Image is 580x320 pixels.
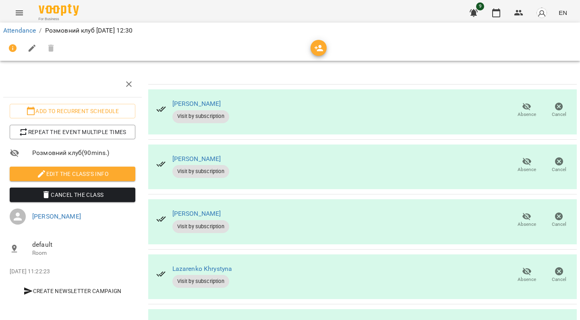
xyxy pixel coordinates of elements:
a: Attendance [3,27,36,34]
a: [PERSON_NAME] [32,213,81,220]
a: Lazarenko Khrystyna [172,265,232,273]
button: Absence [511,264,543,287]
span: Absence [518,166,536,173]
button: Repeat the event multiple times [10,125,135,139]
span: Repeat the event multiple times [16,127,129,137]
p: Room [32,249,135,257]
span: Absence [518,276,536,283]
span: For Business [39,17,79,22]
a: [PERSON_NAME] [172,100,221,107]
span: default [32,240,135,250]
button: Cancel [543,264,575,287]
button: Edit the class's Info [10,167,135,181]
span: Visit by subscription [172,113,229,120]
span: Розмовний клуб ( 90 mins. ) [32,148,135,158]
span: Visit by subscription [172,168,229,175]
li: / [39,26,41,35]
p: [DATE] 11:22:23 [10,268,135,276]
span: Visit by subscription [172,223,229,230]
span: Cancel [552,276,566,283]
span: EN [559,8,567,17]
button: Cancel the class [10,188,135,202]
img: avatar_s.png [536,7,547,19]
a: [PERSON_NAME] [172,210,221,217]
p: Розмовний клуб [DATE] 12:30 [45,26,133,35]
button: Menu [10,3,29,23]
span: Edit the class's Info [16,169,129,179]
button: Cancel [543,99,575,122]
button: Create Newsletter Campaign [10,284,135,298]
button: Add to recurrent schedule [10,104,135,118]
button: Absence [511,209,543,231]
button: Cancel [543,209,575,231]
span: Create Newsletter Campaign [13,286,132,296]
nav: breadcrumb [3,26,577,35]
button: Cancel [543,154,575,176]
span: Add to recurrent schedule [16,106,129,116]
span: Visit by subscription [172,278,229,285]
a: [PERSON_NAME] [172,155,221,163]
span: Cancel the class [16,190,129,200]
span: Cancel [552,166,566,173]
span: Cancel [552,111,566,118]
span: 9 [476,2,484,10]
img: Voopty Logo [39,4,79,16]
button: Absence [511,99,543,122]
button: EN [555,5,570,20]
span: Cancel [552,221,566,228]
span: Absence [518,221,536,228]
button: Absence [511,154,543,176]
span: Absence [518,111,536,118]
